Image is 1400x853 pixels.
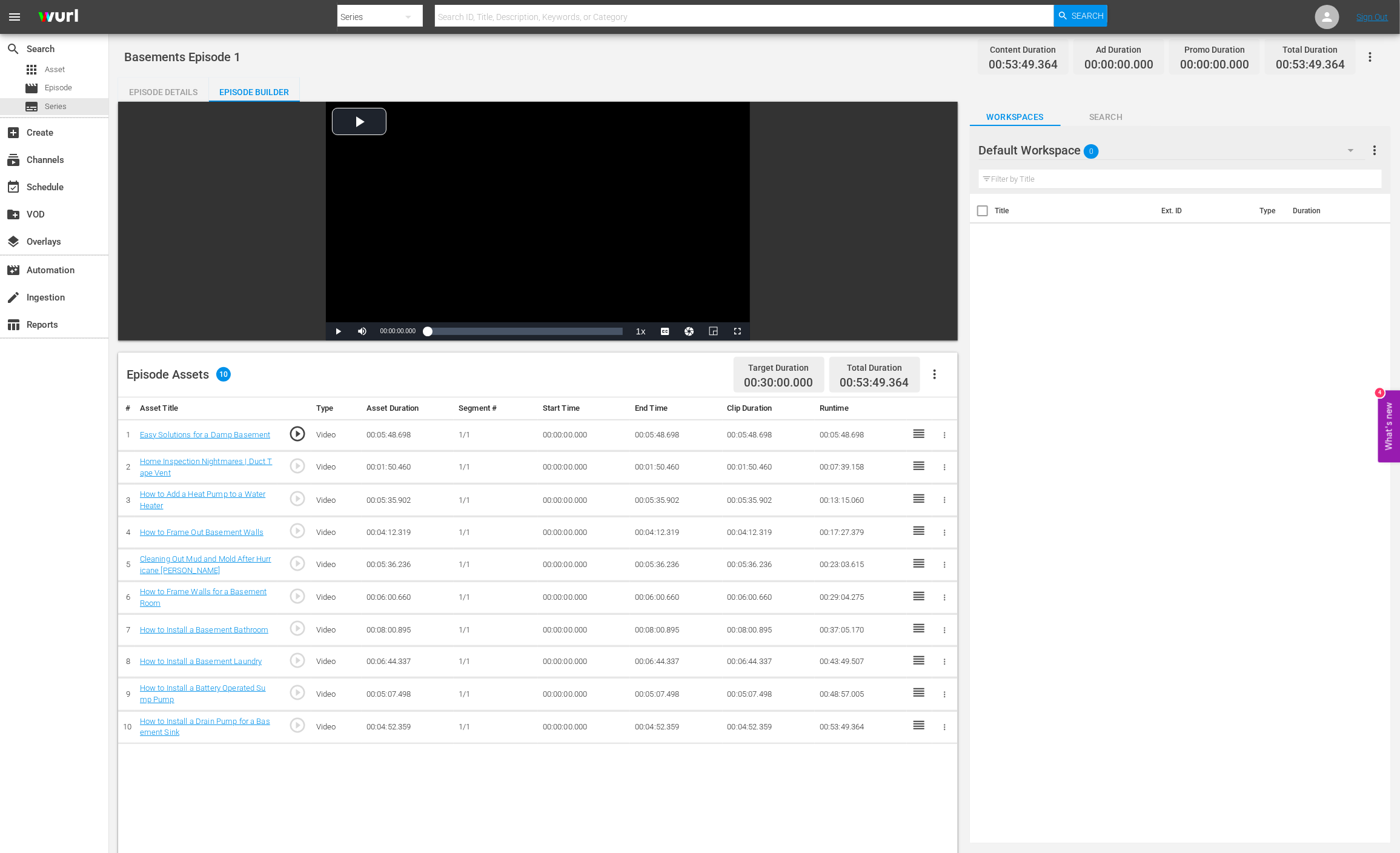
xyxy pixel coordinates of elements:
div: Episode Builder [209,78,300,107]
td: 00:00:00.000 [538,419,630,451]
td: Video [311,614,362,646]
span: 00:30:00.000 [745,376,814,390]
span: Ingestion [6,290,21,305]
button: Captions [653,322,677,340]
td: 00:08:00.895 [630,614,722,646]
a: How to Add a Heat Pump to a Water Heater [140,490,266,510]
td: 00:07:39.158 [815,451,907,484]
button: more_vert [1367,136,1382,165]
div: Total Duration [840,359,909,376]
a: How to Frame Out Basement Walls [140,528,264,537]
td: 00:48:57.005 [815,678,907,711]
span: Search [1072,5,1104,27]
div: Content Duration [989,41,1058,58]
td: 00:04:52.359 [723,711,815,743]
td: 00:06:00.660 [630,582,722,614]
th: Title [995,194,1155,228]
a: Cleaning Out Mud and Mold After Hurricane [PERSON_NAME] [140,554,271,575]
td: 00:01:50.460 [723,451,815,484]
td: 00:06:44.337 [362,646,454,678]
td: 00:00:00.000 [538,517,630,549]
span: more_vert [1367,143,1382,158]
span: Basements Episode 1 [124,50,241,64]
td: 00:43:49.507 [815,646,907,678]
td: 00:05:36.236 [362,549,454,582]
a: How to Install a Basement Laundry [140,657,262,666]
td: 5 [118,549,135,582]
td: Video [311,419,362,451]
span: 00:53:49.364 [1276,58,1345,72]
th: Type [1252,194,1286,228]
div: Target Duration [745,359,814,376]
td: 00:05:35.902 [723,484,815,517]
td: Video [311,678,362,711]
span: play_circle_outline [288,522,307,540]
td: 1/1 [454,711,538,743]
div: Default Workspace [979,133,1366,167]
span: Search [6,42,21,56]
td: 1 [118,419,135,451]
div: Video Player [326,102,750,340]
td: Video [311,484,362,517]
span: Overlays [6,234,21,249]
a: How to Install a Basement Bathroom [140,625,269,634]
td: 1/1 [454,419,538,451]
a: How to Install a Battery Operated Sump Pump [140,683,266,704]
td: 00:05:48.698 [815,419,907,451]
span: Series [24,99,39,114]
div: 4 [1375,388,1385,398]
img: ans4CAIJ8jUAAAAAAAAAAAAAAAAAAAAAAAAgQb4GAAAAAAAAAAAAAAAAAAAAAAAAJMjXAAAAAAAAAAAAAAAAAAAAAAAAgAT5G... [29,3,87,32]
span: play_circle_outline [288,619,307,637]
div: Total Duration [1276,41,1345,58]
th: Ext. ID [1155,194,1252,228]
span: Create [6,125,21,140]
td: 1/1 [454,484,538,517]
span: Episode [24,81,39,96]
span: 10 [216,367,231,382]
td: Video [311,517,362,549]
td: 00:05:35.902 [362,484,454,517]
td: 00:01:50.460 [630,451,722,484]
span: 00:00:00.000 [1084,58,1153,72]
span: play_circle_outline [288,716,307,734]
td: 00:00:00.000 [538,549,630,582]
td: 1/1 [454,614,538,646]
td: 00:05:07.498 [362,678,454,711]
a: How to Frame Walls for a Basement Room [140,587,267,608]
th: Clip Duration [723,397,815,420]
span: 00:00:00.000 [1180,58,1249,72]
button: Episode Builder [209,78,300,102]
th: Asset Title [135,397,278,420]
td: 00:01:50.460 [362,451,454,484]
td: 00:23:03.615 [815,549,907,582]
td: 00:29:04.275 [815,582,907,614]
span: Automation [6,263,21,277]
button: Play [326,322,350,340]
button: Mute [350,322,374,340]
td: 00:06:44.337 [723,646,815,678]
span: VOD [6,207,21,222]
span: play_circle_outline [288,554,307,573]
td: 00:08:00.895 [723,614,815,646]
td: 00:00:00.000 [538,582,630,614]
td: 00:06:44.337 [630,646,722,678]
a: Sign Out [1357,12,1388,22]
div: Episode Details [118,78,209,107]
a: Home Inspection Nightmares | Duct Tape Vent [140,457,273,477]
td: 10 [118,711,135,743]
a: How to Install a Drain Pump for a Basement Sink [140,717,270,737]
td: 00:05:36.236 [630,549,722,582]
td: 1/1 [454,517,538,549]
td: 6 [118,582,135,614]
span: play_circle_outline [288,490,307,508]
td: Video [311,582,362,614]
td: 00:05:48.698 [723,419,815,451]
span: Schedule [6,180,21,194]
td: 00:05:35.902 [630,484,722,517]
span: Search [1061,110,1152,125]
td: Video [311,451,362,484]
td: 1/1 [454,678,538,711]
td: 00:06:00.660 [362,582,454,614]
th: # [118,397,135,420]
span: Asset [24,62,39,77]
